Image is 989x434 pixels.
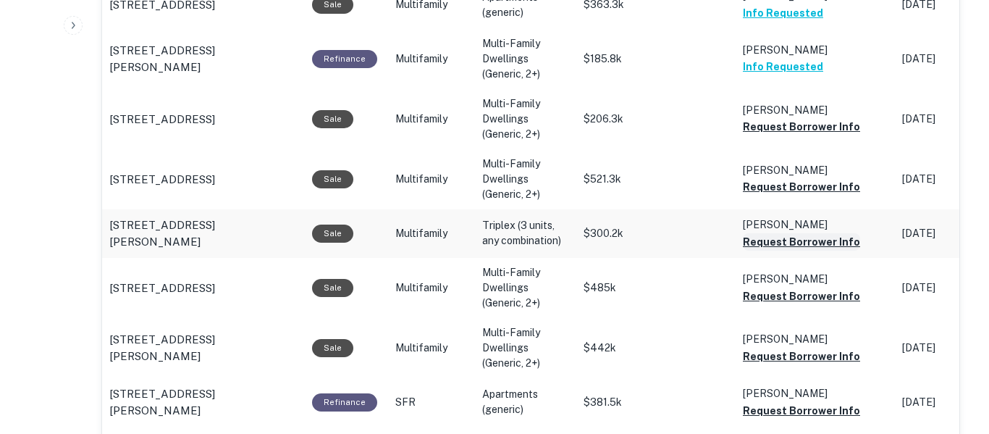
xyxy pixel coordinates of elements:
[109,217,298,251] a: [STREET_ADDRESS][PERSON_NAME]
[312,279,353,297] div: Sale
[109,280,298,297] a: [STREET_ADDRESS]
[482,218,569,249] p: Triplex (3 units, any combination)
[482,325,569,371] p: Multi-Family Dwellings (Generic, 2+)
[743,58,823,75] button: Info Requested
[584,226,728,241] p: $300.2k
[743,118,860,135] button: Request Borrower Info
[395,280,468,296] p: Multifamily
[743,217,888,233] p: [PERSON_NAME]
[312,393,377,412] div: This loan purpose was for refinancing
[109,171,298,188] a: [STREET_ADDRESS]
[584,112,728,127] p: $206.3k
[584,51,728,67] p: $185.8k
[743,385,888,401] p: [PERSON_NAME]
[743,288,860,305] button: Request Borrower Info
[109,385,298,420] a: [STREET_ADDRESS][PERSON_NAME]
[109,171,215,188] p: [STREET_ADDRESS]
[743,348,860,365] button: Request Borrower Info
[109,280,215,297] p: [STREET_ADDRESS]
[312,339,353,357] div: Sale
[743,102,888,118] p: [PERSON_NAME]
[743,178,860,196] button: Request Borrower Info
[109,111,298,128] a: [STREET_ADDRESS]
[482,387,569,417] p: Apartments (generic)
[743,4,823,22] button: Info Requested
[395,226,468,241] p: Multifamily
[743,42,888,58] p: [PERSON_NAME]
[312,50,377,68] div: This loan purpose was for refinancing
[743,233,860,251] button: Request Borrower Info
[584,172,728,187] p: $521.3k
[395,112,468,127] p: Multifamily
[482,96,569,142] p: Multi-Family Dwellings (Generic, 2+)
[743,402,860,420] button: Request Borrower Info
[312,110,353,128] div: Sale
[584,395,728,410] p: $381.5k
[312,170,353,188] div: Sale
[395,395,468,410] p: SFR
[482,265,569,311] p: Multi-Family Dwellings (Generic, 2+)
[109,111,215,128] p: [STREET_ADDRESS]
[109,42,298,76] a: [STREET_ADDRESS][PERSON_NAME]
[395,172,468,187] p: Multifamily
[917,318,989,388] iframe: Chat Widget
[743,162,888,178] p: [PERSON_NAME]
[482,36,569,82] p: Multi-Family Dwellings (Generic, 2+)
[395,51,468,67] p: Multifamily
[743,271,888,287] p: [PERSON_NAME]
[584,280,728,296] p: $485k
[743,331,888,347] p: [PERSON_NAME]
[109,331,298,365] a: [STREET_ADDRESS][PERSON_NAME]
[312,225,353,243] div: Sale
[395,341,468,356] p: Multifamily
[584,341,728,356] p: $442k
[482,157,569,202] p: Multi-Family Dwellings (Generic, 2+)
